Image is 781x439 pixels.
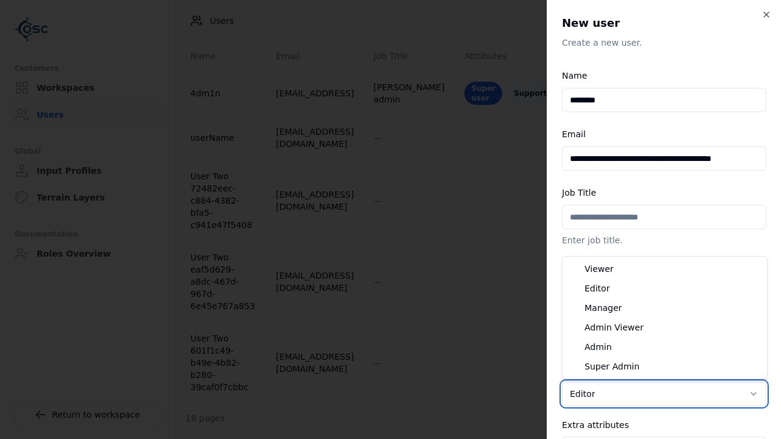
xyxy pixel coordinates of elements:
[585,282,610,294] span: Editor
[585,321,644,334] span: Admin Viewer
[585,360,639,373] span: Super Admin
[585,263,614,275] span: Viewer
[585,341,612,353] span: Admin
[585,302,622,314] span: Manager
